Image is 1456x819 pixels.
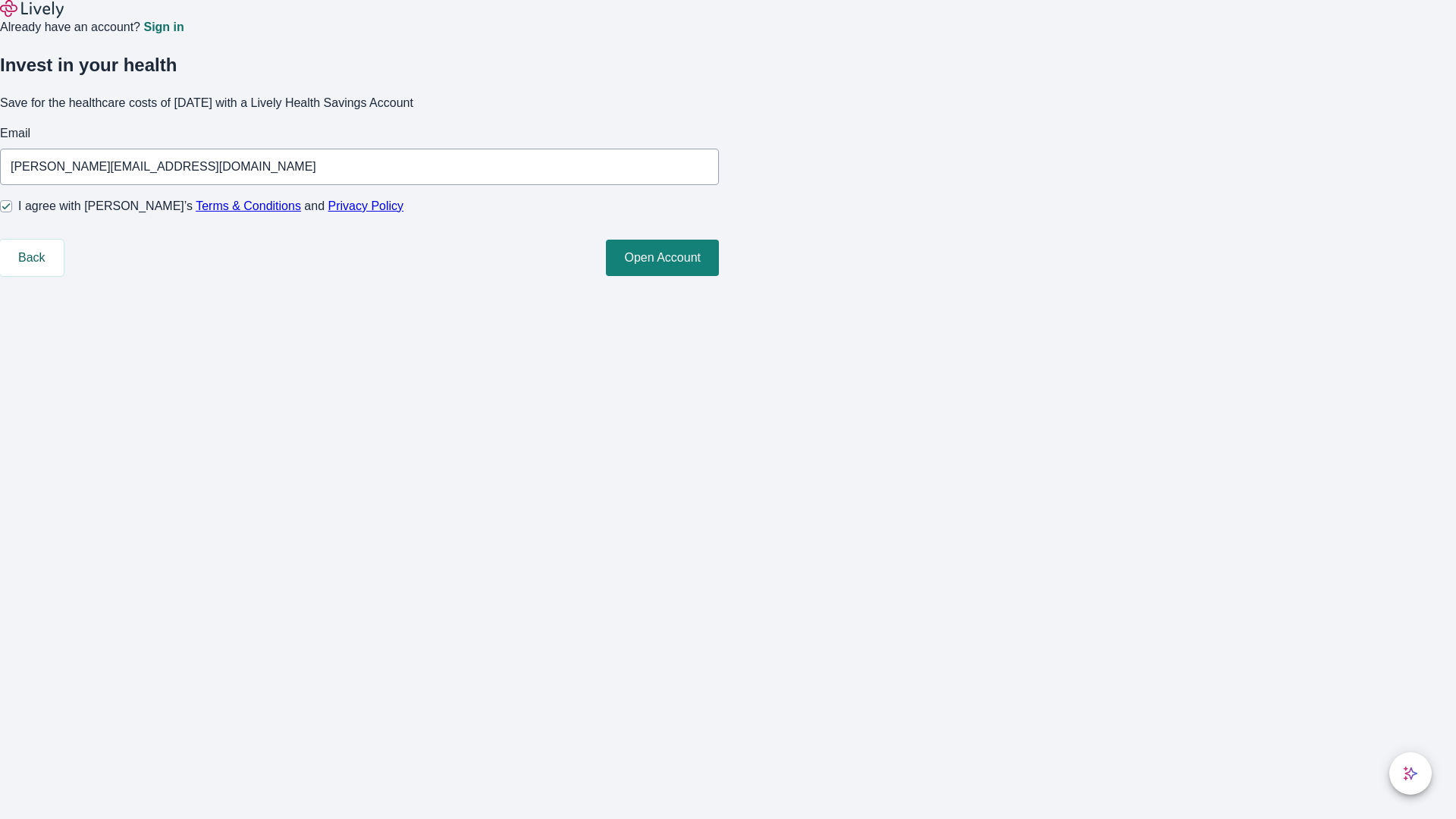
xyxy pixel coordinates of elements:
svg: Lively AI Assistant [1403,766,1418,781]
a: Privacy Policy [328,199,404,212]
span: I agree with [PERSON_NAME]’s and [18,197,403,215]
a: Sign in [143,21,184,33]
button: chat [1389,752,1432,795]
button: Open Account [606,240,719,276]
a: Terms & Conditions [196,199,301,212]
